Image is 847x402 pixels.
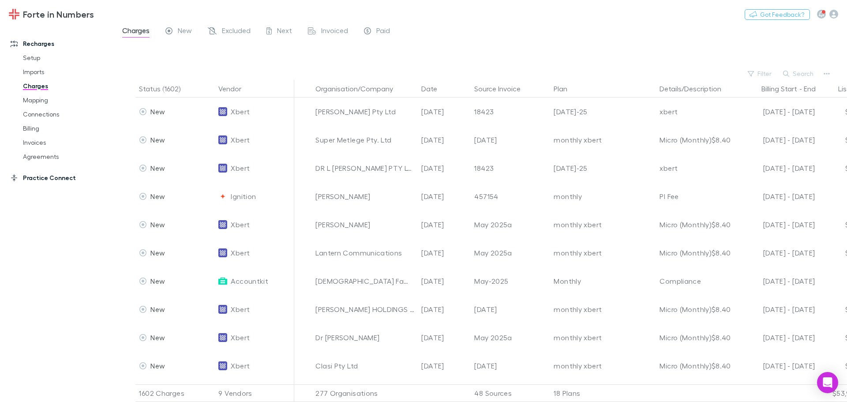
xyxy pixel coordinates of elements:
[418,352,471,380] div: [DATE]
[660,182,732,210] div: PI Fee
[14,150,119,164] a: Agreements
[321,26,348,38] span: Invoiced
[554,239,652,267] div: monthly xbert
[122,26,150,38] span: Charges
[218,164,227,173] img: Xbert's Logo
[554,210,652,239] div: monthly xbert
[315,182,414,210] div: [PERSON_NAME]
[660,210,732,239] div: Micro (Monthly)$8.40
[739,267,815,295] div: [DATE] - [DATE]
[231,267,268,295] span: Accountkit
[550,384,656,402] div: 18 Plans
[779,68,819,79] button: Search
[474,80,531,98] button: Source Invoice
[474,352,547,380] div: [DATE]
[418,239,471,267] div: [DATE]
[804,80,816,98] button: End
[218,107,227,116] img: Xbert's Logo
[218,135,227,144] img: Xbert's Logo
[215,384,294,402] div: 9 Vendors
[315,126,414,154] div: Super Metlege Pty. Ltd
[474,126,547,154] div: [DATE]
[739,210,815,239] div: [DATE] - [DATE]
[554,267,652,295] div: Monthly
[231,210,250,239] span: Xbert
[739,126,815,154] div: [DATE] - [DATE]
[554,323,652,352] div: monthly xbert
[315,154,414,182] div: DR L [PERSON_NAME] PTY LTD
[474,267,547,295] div: May-2025
[150,277,165,285] span: New
[14,121,119,135] a: Billing
[471,384,550,402] div: 48 Sources
[739,80,825,98] div: -
[554,126,652,154] div: monthly xbert
[312,384,418,402] div: 277 Organisations
[739,323,815,352] div: [DATE] - [DATE]
[739,352,815,380] div: [DATE] - [DATE]
[660,267,732,295] div: Compliance
[474,154,547,182] div: 18423
[474,323,547,352] div: May 2025a
[218,305,227,314] img: Xbert's Logo
[150,164,165,172] span: New
[474,98,547,126] div: 18423
[474,210,547,239] div: May 2025a
[150,361,165,370] span: New
[418,126,471,154] div: [DATE]
[554,154,652,182] div: [DATE]-25
[150,333,165,342] span: New
[554,80,578,98] button: Plan
[660,98,732,126] div: xbert
[14,51,119,65] a: Setup
[817,372,838,393] div: Open Intercom Messenger
[315,267,414,295] div: [DEMOGRAPHIC_DATA] Family Trust
[660,126,732,154] div: Micro (Monthly)$8.40
[474,182,547,210] div: 457154
[231,98,250,126] span: Xbert
[135,384,215,402] div: 1602 Charges
[218,80,252,98] button: Vendor
[554,352,652,380] div: monthly xbert
[739,295,815,323] div: [DATE] - [DATE]
[739,154,815,182] div: [DATE] - [DATE]
[231,323,250,352] span: Xbert
[231,295,250,323] span: Xbert
[660,154,732,182] div: xbert
[660,80,732,98] button: Details/Description
[376,26,390,38] span: Paid
[418,210,471,239] div: [DATE]
[14,79,119,93] a: Charges
[660,352,732,380] div: Micro (Monthly)$8.40
[218,192,227,201] img: Ignition's Logo
[418,267,471,295] div: [DATE]
[315,352,414,380] div: Clasi Pty Ltd
[745,9,810,20] button: Got Feedback?
[554,98,652,126] div: [DATE]-25
[761,80,797,98] button: Billing Start
[150,220,165,229] span: New
[150,248,165,257] span: New
[277,26,292,38] span: Next
[418,295,471,323] div: [DATE]
[315,98,414,126] div: [PERSON_NAME] Pty Ltd
[418,98,471,126] div: [DATE]
[660,239,732,267] div: Micro (Monthly)$8.40
[554,182,652,210] div: monthly
[150,135,165,144] span: New
[4,4,99,25] a: Forte in Numbers
[218,333,227,342] img: Xbert's Logo
[739,239,815,267] div: [DATE] - [DATE]
[474,239,547,267] div: May 2025a
[474,295,547,323] div: [DATE]
[2,171,119,185] a: Practice Connect
[660,295,732,323] div: Micro (Monthly)$8.40
[218,248,227,257] img: Xbert's Logo
[231,182,256,210] span: Ignition
[218,277,227,286] img: Accountkit's Logo
[14,135,119,150] a: Invoices
[231,154,250,182] span: Xbert
[418,323,471,352] div: [DATE]
[14,93,119,107] a: Mapping
[150,305,165,313] span: New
